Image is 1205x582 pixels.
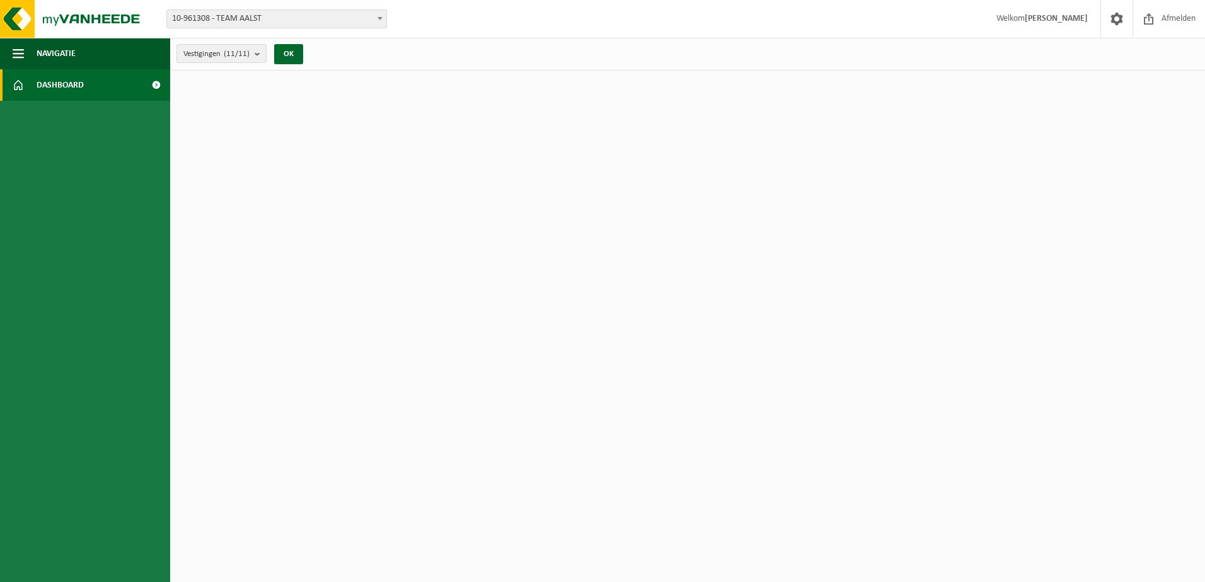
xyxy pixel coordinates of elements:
span: 10-961308 - TEAM AALST [166,9,387,28]
span: Dashboard [37,69,84,101]
span: 10-961308 - TEAM AALST [167,10,386,28]
strong: [PERSON_NAME] [1025,14,1088,23]
count: (11/11) [224,50,250,58]
span: Navigatie [37,38,76,69]
button: Vestigingen(11/11) [176,44,267,63]
button: OK [274,44,303,64]
span: Vestigingen [183,45,250,64]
